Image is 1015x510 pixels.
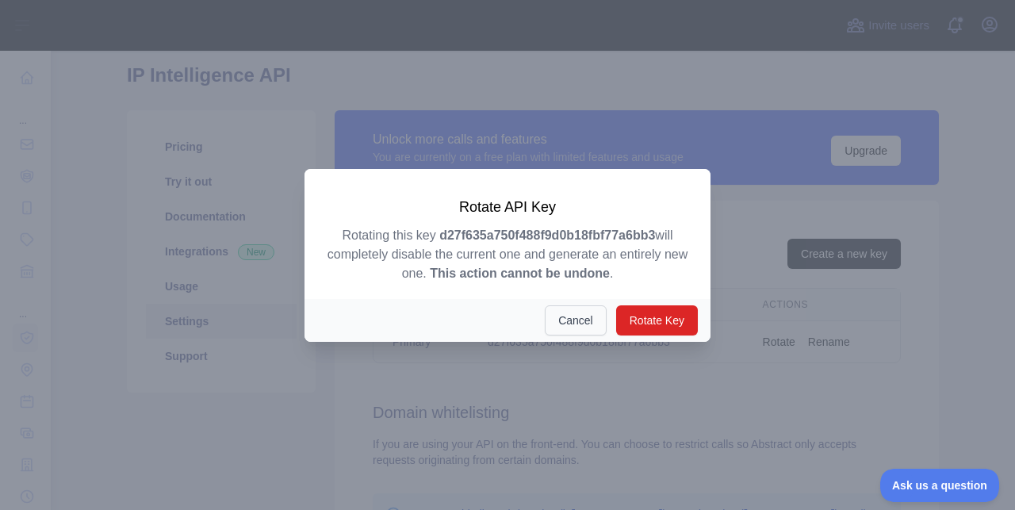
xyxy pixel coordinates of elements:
[545,305,607,336] button: Cancel
[616,305,698,336] button: Rotate Key
[439,228,655,242] strong: d27f635a750f488f9d0b18fbf77a6bb3
[324,226,691,283] p: Rotating this key will completely disable the current one and generate an entirely new one. .
[880,469,999,502] iframe: Toggle Customer Support
[324,197,691,217] h3: Rotate API Key
[430,267,610,280] strong: This action cannot be undone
